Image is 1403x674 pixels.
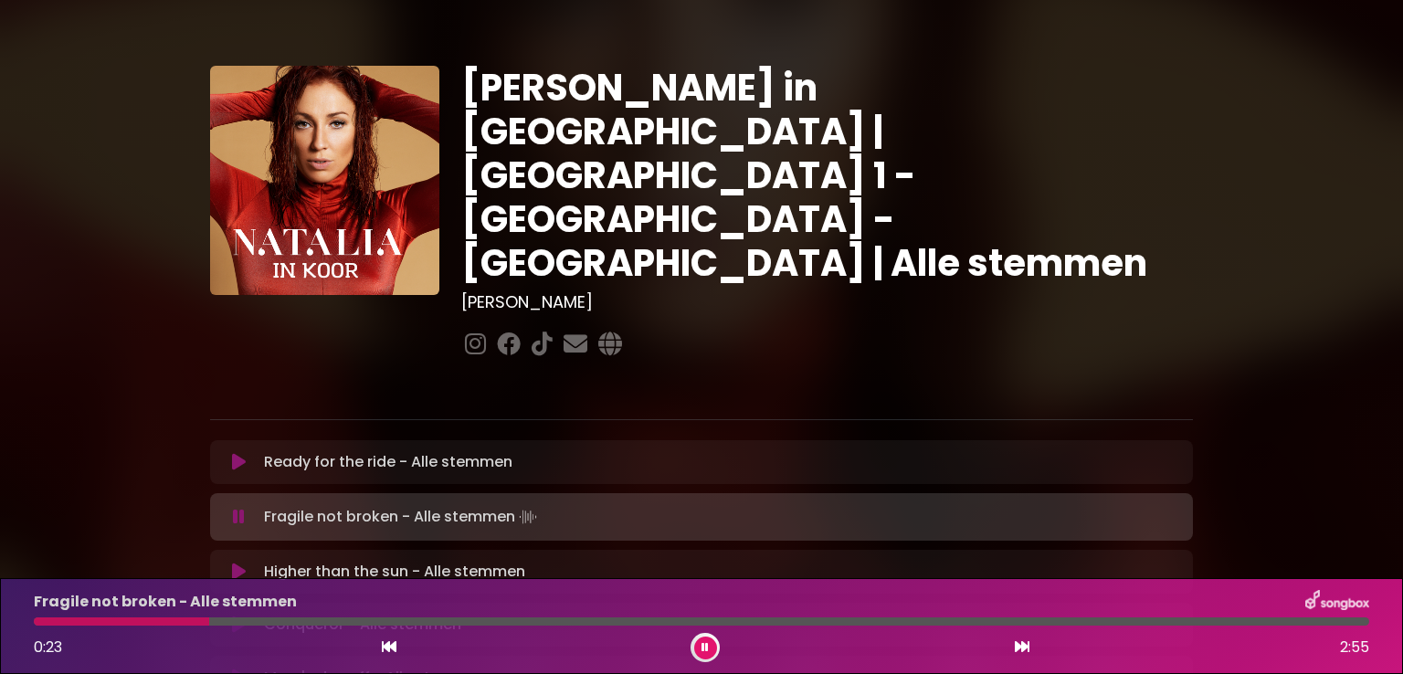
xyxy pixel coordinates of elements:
[1340,637,1369,658] span: 2:55
[264,451,512,473] p: Ready for the ride - Alle stemmen
[34,637,62,658] span: 0:23
[264,504,541,530] p: Fragile not broken - Alle stemmen
[515,504,541,530] img: waveform4.gif
[264,561,525,583] p: Higher than the sun - Alle stemmen
[461,292,1193,312] h3: [PERSON_NAME]
[210,66,439,295] img: YTVS25JmS9CLUqXqkEhs
[34,591,297,613] p: Fragile not broken - Alle stemmen
[1305,590,1369,614] img: songbox-logo-white.png
[461,66,1193,285] h1: [PERSON_NAME] in [GEOGRAPHIC_DATA] | [GEOGRAPHIC_DATA] 1 - [GEOGRAPHIC_DATA] - [GEOGRAPHIC_DATA] ...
